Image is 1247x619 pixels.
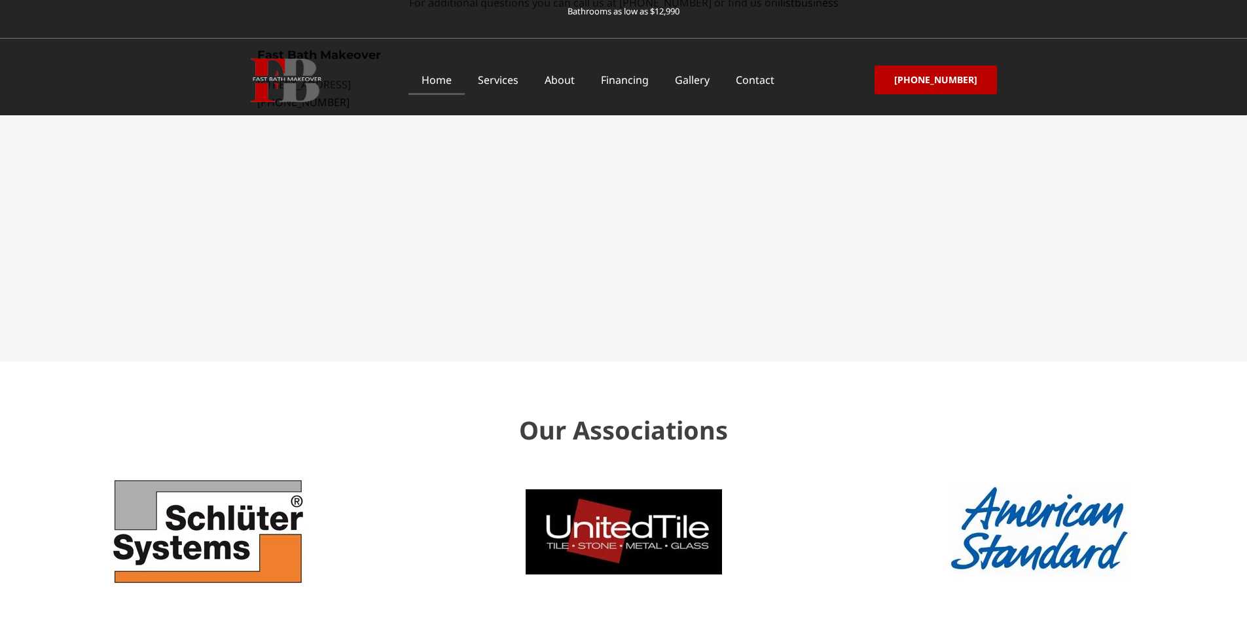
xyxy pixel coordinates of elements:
img: Fast Bath Makeover icon [251,58,321,102]
a: Services [465,65,532,95]
img: united-tile [526,489,722,574]
a: Home [408,65,465,95]
a: Contact [723,65,787,95]
img: schluter [110,478,306,586]
div: 3 / 5 [838,458,1240,605]
div: 2 / 5 [422,489,825,574]
div: 1 / 5 [7,478,409,586]
img: american_standard_logo-old [941,458,1138,605]
a: About [532,65,588,95]
a: Financing [588,65,662,95]
div: Image Carousel [7,458,1240,605]
span: Our Associations [519,413,728,447]
span: [PHONE_NUMBER] [894,75,977,84]
a: [PHONE_NUMBER] [875,66,997,94]
a: Gallery [662,65,723,95]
